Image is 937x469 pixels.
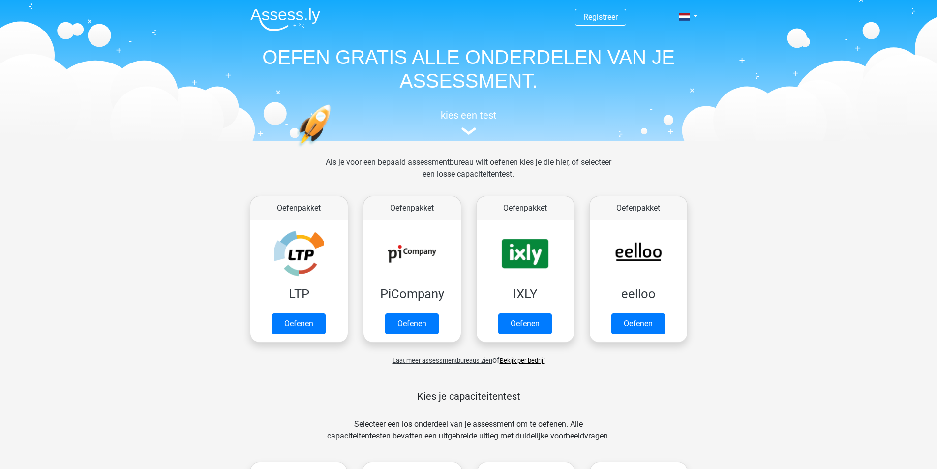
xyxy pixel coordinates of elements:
[385,313,439,334] a: Oefenen
[318,156,619,192] div: Als je voor een bepaald assessmentbureau wilt oefenen kies je die hier, of selecteer een losse ca...
[498,313,552,334] a: Oefenen
[242,109,695,135] a: kies een test
[500,357,545,364] a: Bekijk per bedrijf
[259,390,679,402] h5: Kies je capaciteitentest
[583,12,618,22] a: Registreer
[272,313,326,334] a: Oefenen
[611,313,665,334] a: Oefenen
[250,8,320,31] img: Assessly
[393,357,492,364] span: Laat meer assessmentbureaus zien
[242,109,695,121] h5: kies een test
[242,346,695,366] div: of
[318,418,619,454] div: Selecteer een los onderdeel van je assessment om te oefenen. Alle capaciteitentesten bevatten een...
[297,104,369,193] img: oefenen
[242,45,695,93] h1: OEFEN GRATIS ALLE ONDERDELEN VAN JE ASSESSMENT.
[461,127,476,135] img: assessment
